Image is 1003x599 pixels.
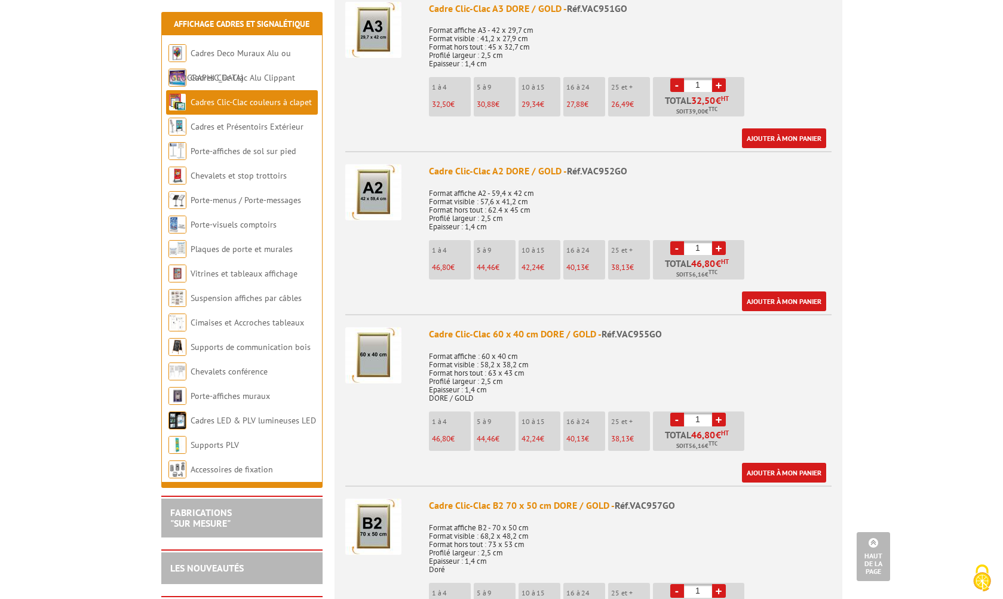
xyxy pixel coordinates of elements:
p: 10 à 15 [522,589,560,597]
a: Chevalets conférence [191,366,268,377]
span: 46,80 [691,259,716,268]
img: Chevalets et stop trottoirs [168,167,186,185]
img: Suspension affiches par câbles [168,289,186,307]
p: 25 et + [611,83,650,91]
a: Supports PLV [191,440,239,450]
sup: TTC [708,106,717,112]
div: Cadre Clic-Clac A3 DORE / GOLD - [429,2,832,16]
span: € [716,96,721,105]
span: 56,16 [689,270,705,279]
p: € [566,263,605,272]
img: Cadres Deco Muraux Alu ou Bois [168,44,186,62]
p: 10 à 15 [522,246,560,254]
button: Cookies (fenêtre modale) [961,558,1003,599]
p: € [566,100,605,109]
p: € [611,435,650,443]
a: Porte-affiches de sol sur pied [191,146,296,156]
p: Format affiche : 60 x 40 cm Format visible : 58,2 x 38,2 cm Format hors tout : 63 x 43 cm Profilé... [429,344,832,403]
p: € [522,100,560,109]
sup: TTC [708,269,717,275]
span: 29,34 [522,99,540,109]
p: € [432,100,471,109]
a: FABRICATIONS"Sur Mesure" [170,506,232,529]
p: € [432,263,471,272]
a: Porte-affiches muraux [191,391,270,401]
div: Cadre Clic-Clac B2 70 x 50 cm DORE / GOLD - [429,499,832,512]
p: 5 à 9 [477,417,516,426]
p: € [611,263,650,272]
p: Total [656,96,744,116]
a: Vitrines et tableaux affichage [191,268,297,279]
span: 56,16 [689,441,705,451]
img: Vitrines et tableaux affichage [168,265,186,282]
span: Réf.VAC957GO [615,499,675,511]
span: 46,80 [432,434,450,444]
img: Cadres LED & PLV lumineuses LED [168,411,186,429]
span: 42,24 [522,434,540,444]
img: Supports PLV [168,436,186,454]
p: € [432,435,471,443]
span: Réf.VAC952GO [567,165,627,177]
a: + [712,584,726,598]
p: Format affiche B2 - 70 x 50 cm Format visible : 68,2 x 48,2 cm Format hors tout : 73 x 53 cm Prof... [429,515,832,574]
p: 5 à 9 [477,589,516,597]
p: Format affiche A3 - 42 x 29,7 cm Format visible : 41,2 x 27,9 cm Format hors tout : 45 x 32,7 cm ... [429,18,832,68]
div: Cadre Clic-Clac 60 x 40 cm DORE / GOLD - [429,327,832,341]
a: Affichage Cadres et Signalétique [174,19,309,29]
p: 10 à 15 [522,83,560,91]
span: 26,49 [611,99,630,109]
p: 5 à 9 [477,246,516,254]
img: Porte-visuels comptoirs [168,216,186,234]
p: € [566,435,605,443]
span: Soit € [676,441,717,451]
p: € [477,100,516,109]
p: 16 à 24 [566,83,605,91]
a: LES NOUVEAUTÉS [170,562,244,574]
div: Cadre Clic-Clac A2 DORE / GOLD - [429,164,832,178]
img: Cadre Clic-Clac 60 x 40 cm DORE / GOLD [345,327,401,383]
span: 46,80 [432,262,450,272]
img: Cadre Clic-Clac B2 70 x 50 cm DORE / GOLD [345,499,401,555]
a: + [712,78,726,92]
span: € [716,430,721,440]
span: 27,88 [566,99,584,109]
a: + [712,413,726,426]
img: Porte-affiches muraux [168,387,186,405]
a: - [670,241,684,255]
span: 40,13 [566,262,585,272]
p: Total [656,430,744,451]
a: Porte-menus / Porte-messages [191,195,301,205]
p: 25 et + [611,246,650,254]
p: 5 à 9 [477,83,516,91]
span: Soit € [676,270,717,279]
a: Ajouter à mon panier [742,128,826,148]
p: 1 à 4 [432,589,471,597]
p: 25 et + [611,417,650,426]
p: Format affiche A2 - 59,4 x 42 cm Format visible : 57,6 x 41,2 cm Format hors tout : 62.4 x 45 cm ... [429,181,832,231]
a: Cadres Clic-Clac Alu Clippant [191,72,295,83]
p: 16 à 24 [566,246,605,254]
a: - [670,413,684,426]
img: Porte-menus / Porte-messages [168,191,186,209]
span: 42,24 [522,262,540,272]
img: Accessoires de fixation [168,460,186,478]
span: 44,46 [477,262,495,272]
span: Soit € [676,107,717,116]
p: € [522,435,560,443]
img: Chevalets conférence [168,363,186,380]
span: Réf.VAC955GO [602,328,662,340]
a: Cadres Clic-Clac couleurs à clapet [191,97,312,107]
a: Plaques de porte et murales [191,244,293,254]
img: Plaques de porte et murales [168,240,186,258]
img: Cadre Clic-Clac A2 DORE / GOLD [345,164,401,220]
span: 44,46 [477,434,495,444]
p: € [477,435,516,443]
p: Total [656,259,744,279]
p: 25 et + [611,589,650,597]
img: Cookies (fenêtre modale) [967,563,997,593]
img: Cadres et Présentoirs Extérieur [168,118,186,136]
a: Porte-visuels comptoirs [191,219,277,230]
p: 16 à 24 [566,589,605,597]
img: Cimaises et Accroches tableaux [168,314,186,331]
a: Haut de la page [857,532,890,581]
